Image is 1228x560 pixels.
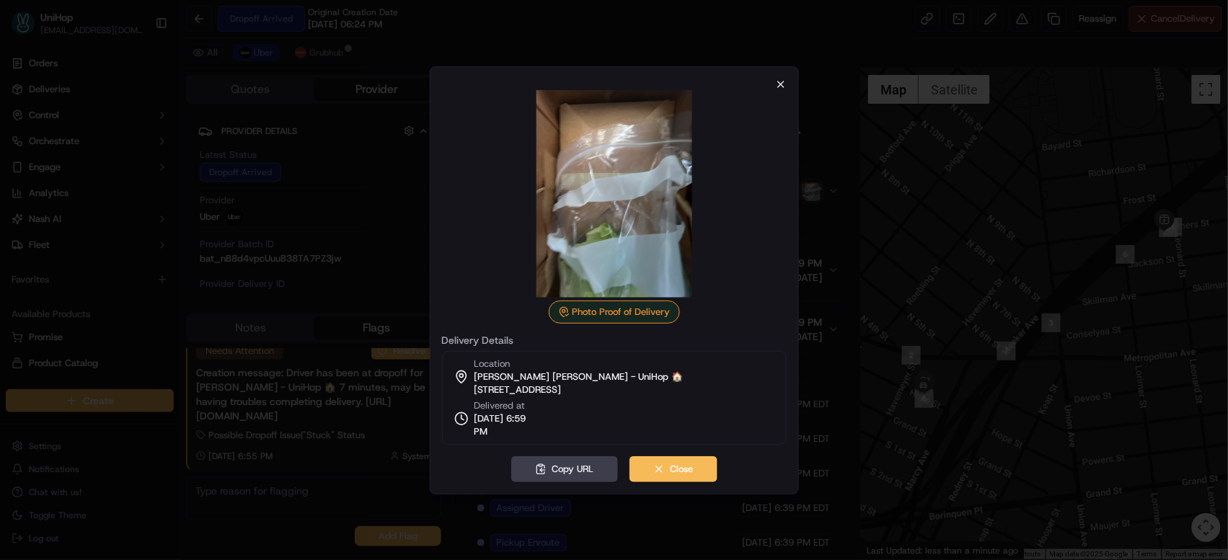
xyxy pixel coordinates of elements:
[14,14,43,43] img: Nash
[474,383,562,396] span: [STREET_ADDRESS]
[29,209,110,223] span: Knowledge Base
[122,210,133,222] div: 💻
[102,244,175,255] a: Powered byPylon
[49,138,237,152] div: Start new chat
[49,152,182,164] div: We're available if you need us!
[474,399,541,412] span: Delivered at
[511,456,618,482] button: Copy URL
[474,412,541,438] span: [DATE] 6:59 PM
[442,335,787,345] label: Delivery Details
[116,203,237,229] a: 💻API Documentation
[14,138,40,164] img: 1736555255976-a54dd68f-1ca7-489b-9aae-adbdc363a1c4
[630,456,717,482] button: Close
[37,93,260,108] input: Got a question? Start typing here...
[474,370,684,383] span: [PERSON_NAME] [PERSON_NAME] - UniHop 🏠
[14,210,26,222] div: 📗
[511,90,718,298] img: photo_proof_of_delivery image
[136,209,231,223] span: API Documentation
[9,203,116,229] a: 📗Knowledge Base
[143,244,175,255] span: Pylon
[14,58,262,81] p: Welcome 👋
[549,301,680,324] div: Photo Proof of Delivery
[245,142,262,159] button: Start new chat
[474,357,511,370] span: Location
